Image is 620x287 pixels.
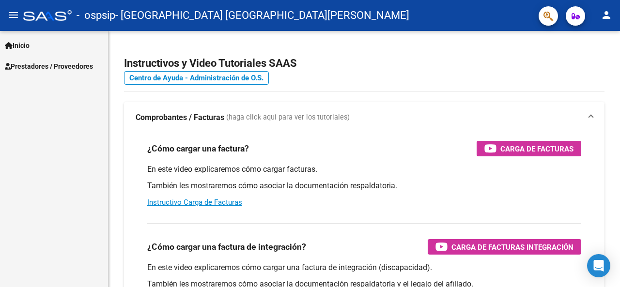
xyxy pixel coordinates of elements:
[136,112,224,123] strong: Comprobantes / Facturas
[5,40,30,51] span: Inicio
[147,198,242,207] a: Instructivo Carga de Facturas
[147,181,581,191] p: También les mostraremos cómo asociar la documentación respaldatoria.
[147,164,581,175] p: En este video explicaremos cómo cargar facturas.
[428,239,581,255] button: Carga de Facturas Integración
[115,5,409,26] span: - [GEOGRAPHIC_DATA] [GEOGRAPHIC_DATA][PERSON_NAME]
[77,5,115,26] span: - ospsip
[5,61,93,72] span: Prestadores / Proveedores
[587,254,610,277] div: Open Intercom Messenger
[124,71,269,85] a: Centro de Ayuda - Administración de O.S.
[147,142,249,155] h3: ¿Cómo cargar una factura?
[226,112,350,123] span: (haga click aquí para ver los tutoriales)
[601,9,612,21] mat-icon: person
[147,262,581,273] p: En este video explicaremos cómo cargar una factura de integración (discapacidad).
[147,240,306,254] h3: ¿Cómo cargar una factura de integración?
[124,54,604,73] h2: Instructivos y Video Tutoriales SAAS
[500,143,573,155] span: Carga de Facturas
[8,9,19,21] mat-icon: menu
[477,141,581,156] button: Carga de Facturas
[124,102,604,133] mat-expansion-panel-header: Comprobantes / Facturas (haga click aquí para ver los tutoriales)
[451,241,573,253] span: Carga de Facturas Integración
